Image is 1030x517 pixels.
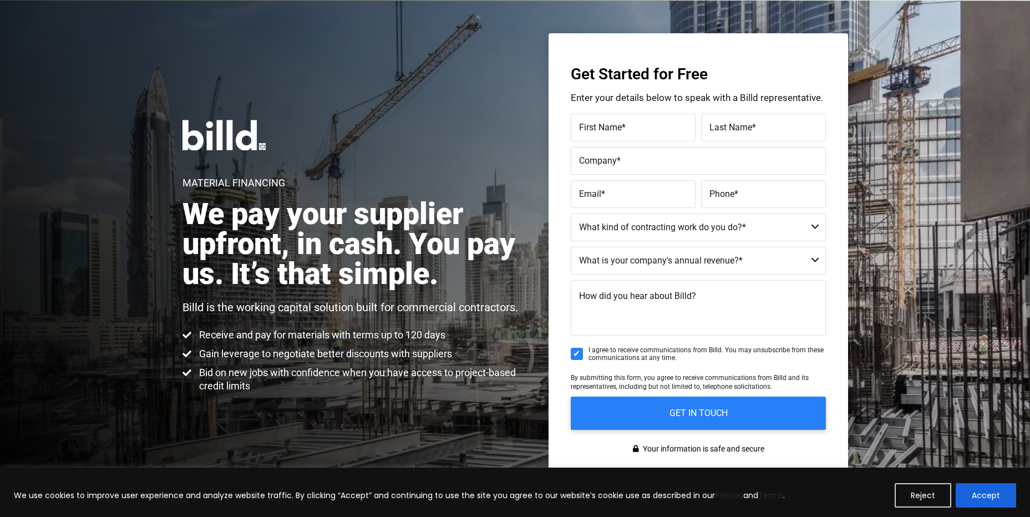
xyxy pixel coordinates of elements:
[579,291,696,301] span: How did you hear about Billd?
[956,483,1016,508] button: Accept
[196,366,527,393] span: Bid on new jobs with confidence when you have access to project-based credit limits
[640,441,764,457] span: Your information is safe and secure
[715,490,743,501] a: Policies
[182,178,285,188] h1: Material Financing
[709,122,752,133] span: Last Name
[196,347,452,361] span: Gain leverage to negotiate better discounts with suppliers
[588,346,826,362] span: I agree to receive communications from Billd. You may unsubscribe from these communications at an...
[196,328,445,342] span: Receive and pay for materials with terms up to 120 days
[571,93,826,103] p: Enter your details below to speak with a Billd representative.
[579,122,622,133] span: First Name
[14,489,785,502] p: We use cookies to improve user experience and analyze website traffic. By clicking “Accept” and c...
[709,189,734,199] span: Phone
[182,300,518,315] p: Billd is the working capital solution built for commercial contractors.
[579,155,617,166] span: Company
[571,348,583,360] input: I agree to receive communications from Billd. You may unsubscribe from these communications at an...
[758,490,783,501] a: Terms
[895,483,951,508] button: Reject
[571,67,826,82] h3: Get Started for Free
[182,199,527,289] h2: We pay your supplier upfront, in cash. You pay us. It’s that simple.
[571,374,809,391] span: By submitting this form, you agree to receive communications from Billd and its representatives, ...
[571,397,826,430] input: GET IN TOUCH
[579,189,601,199] span: Email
